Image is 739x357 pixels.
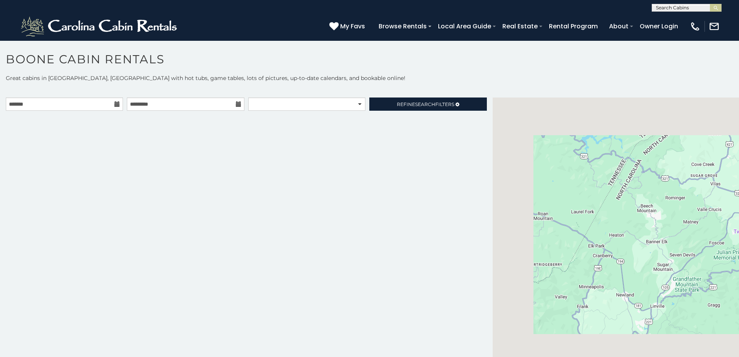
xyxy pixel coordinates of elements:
[375,19,431,33] a: Browse Rentals
[369,98,486,111] a: RefineSearchFilters
[434,19,495,33] a: Local Area Guide
[605,19,632,33] a: About
[709,21,720,32] img: mail-regular-white.png
[498,19,542,33] a: Real Estate
[415,101,435,107] span: Search
[340,21,365,31] span: My Favs
[690,21,701,32] img: phone-regular-white.png
[397,101,454,107] span: Refine Filters
[19,15,180,38] img: White-1-2.png
[545,19,602,33] a: Rental Program
[329,21,367,31] a: My Favs
[636,19,682,33] a: Owner Login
